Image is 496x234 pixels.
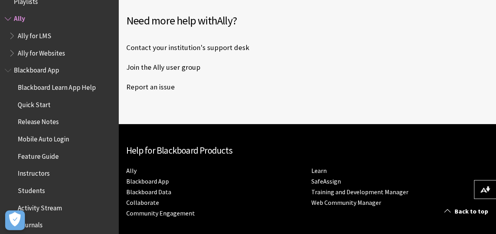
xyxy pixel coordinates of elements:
[126,177,169,186] a: Blackboard App
[5,210,25,230] button: Open Preferences
[18,219,43,229] span: Journals
[14,12,25,23] span: Ally
[311,177,341,186] a: SafeAssign
[126,199,159,207] a: Collaborate
[126,61,200,73] a: Join the Ally user group
[438,204,496,219] a: Back to top
[126,167,137,175] a: Ally
[311,188,408,196] a: Training and Development Manager
[18,132,69,143] span: Mobile Auto Login
[18,46,65,57] span: Ally for Websites
[18,150,59,160] span: Feature Guide
[18,29,51,40] span: Ally for LMS
[18,98,51,109] span: Quick Start
[18,115,59,126] span: Release Notes
[18,81,95,91] span: Blackboard Learn App Help
[126,42,249,54] a: Contact your institution's support desk
[18,167,50,178] span: Instructors
[126,209,195,217] a: Community Engagement
[18,184,45,195] span: Students
[126,188,171,196] a: Blackboard Data
[217,13,232,28] span: Ally
[311,167,327,175] a: Learn
[126,144,488,158] h2: Help for Blackboard Products
[126,12,488,29] h2: Need more help with ?
[311,199,381,207] a: Web Community Manager
[18,201,62,212] span: Activity Stream
[14,64,59,74] span: Blackboard App
[5,12,114,60] nav: Book outline for Anthology Ally Help
[126,81,175,93] a: Report an issue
